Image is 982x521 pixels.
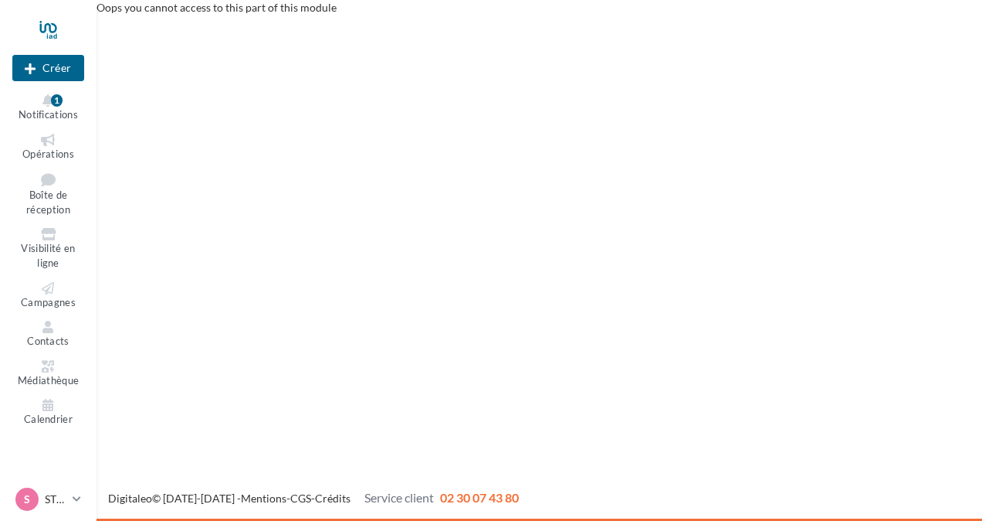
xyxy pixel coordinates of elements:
a: CGS [290,492,311,505]
span: Campagnes [21,296,76,308]
span: Médiathèque [18,374,80,386]
a: S STIAD [12,485,84,514]
span: Opérations [22,148,74,160]
a: Crédits [315,492,350,505]
div: Nouvelle campagne [12,55,84,81]
a: Visibilité en ligne [12,225,84,272]
a: Calendrier [12,396,84,429]
span: Contacts [27,335,69,347]
span: 02 30 07 43 80 [440,490,519,505]
a: Contacts [12,318,84,351]
span: Visibilité en ligne [21,243,75,270]
a: Opérations [12,131,84,164]
button: Créer [12,55,84,81]
span: S [24,492,30,507]
span: Notifications [19,108,78,121]
span: Boîte de réception [26,189,70,216]
span: Service client [364,490,434,505]
span: © [DATE]-[DATE] - - - [108,492,519,505]
span: Calendrier [24,413,73,425]
a: Boîte de réception [12,169,84,219]
a: Campagnes [12,279,84,312]
span: Oops you cannot access to this part of this module [97,1,337,14]
a: Digitaleo [108,492,152,505]
a: Médiathèque [12,357,84,390]
p: STIAD [45,492,66,507]
a: Mentions [241,492,286,505]
button: Notifications 1 [12,91,84,124]
div: 1 [51,94,63,107]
